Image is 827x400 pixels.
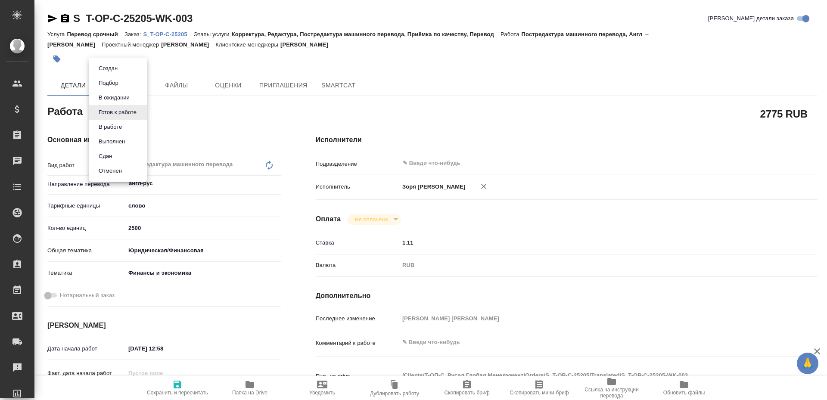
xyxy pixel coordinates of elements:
[96,93,132,102] button: В ожидании
[96,108,139,117] button: Готов к работе
[96,64,120,73] button: Создан
[96,166,124,176] button: Отменен
[96,152,115,161] button: Сдан
[96,78,121,88] button: Подбор
[96,122,124,132] button: В работе
[96,137,127,146] button: Выполнен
